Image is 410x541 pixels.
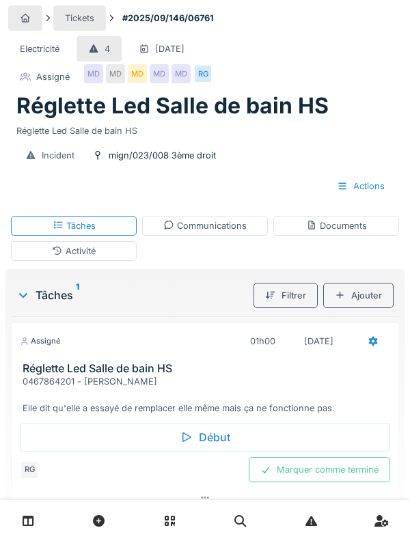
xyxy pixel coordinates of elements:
div: 4 [105,42,110,55]
div: 0467864201 - [PERSON_NAME] Elle dit qu'elle a essayé de remplacer elle même mais ça ne fonctionne... [23,375,393,415]
div: Ajouter [323,283,394,308]
div: Actions [325,174,396,199]
div: Tickets [65,12,94,25]
div: Filtrer [254,283,318,308]
div: MD [106,64,125,83]
div: RG [193,64,213,83]
div: Assigné [36,70,70,83]
div: Electricité [20,42,59,55]
strong: #2025/09/146/06761 [117,12,219,25]
div: [DATE] [155,42,184,55]
div: Début [20,423,390,452]
div: Communications [163,219,247,232]
div: MD [150,64,169,83]
div: Tâches [16,287,248,303]
div: Tâches [53,219,96,232]
div: Documents [306,219,367,232]
div: Incident [42,149,74,162]
div: Marquer comme terminé [249,457,390,482]
div: Assigné [20,335,61,347]
div: Réglette Led Salle de bain HS [16,119,394,137]
div: MD [128,64,147,83]
div: [DATE] [304,335,333,348]
div: MD [84,64,103,83]
h1: Réglette Led Salle de bain HS [16,93,329,119]
div: RG [20,460,39,480]
div: Activité [52,245,96,258]
h3: Réglette Led Salle de bain HS [23,362,393,375]
div: mign/023/008 3ème droit [109,149,216,162]
sup: 1 [76,287,79,303]
div: MD [172,64,191,83]
div: 01h00 [250,335,275,348]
